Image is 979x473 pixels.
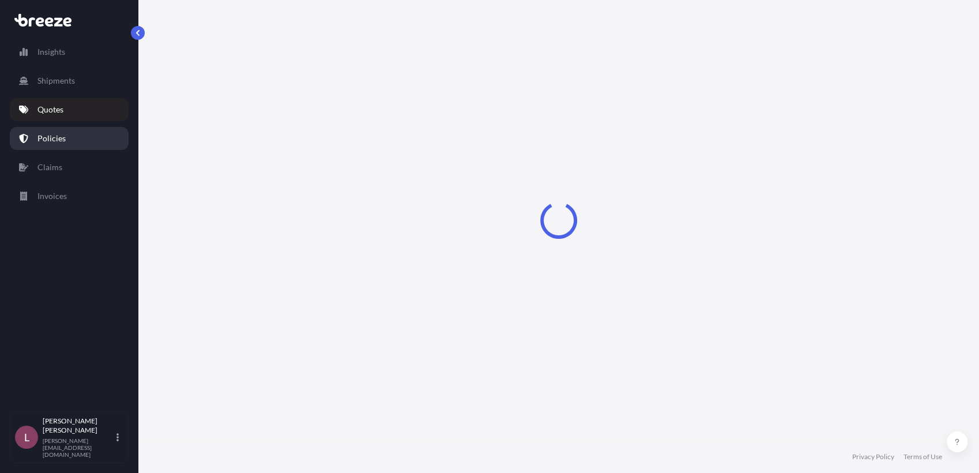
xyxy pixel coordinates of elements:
p: Shipments [37,75,75,87]
a: Terms of Use [903,452,942,461]
a: Policies [10,127,129,150]
a: Shipments [10,69,129,92]
a: Claims [10,156,129,179]
p: [PERSON_NAME] [PERSON_NAME] [43,416,114,435]
p: [PERSON_NAME][EMAIL_ADDRESS][DOMAIN_NAME] [43,437,114,458]
p: Quotes [37,104,63,115]
p: Insights [37,46,65,58]
p: Claims [37,162,62,173]
a: Insights [10,40,129,63]
a: Quotes [10,98,129,121]
a: Privacy Policy [852,452,894,461]
p: Policies [37,133,66,144]
span: L [24,431,29,443]
p: Invoices [37,190,67,202]
a: Invoices [10,185,129,208]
